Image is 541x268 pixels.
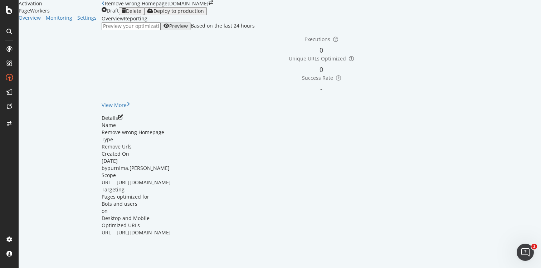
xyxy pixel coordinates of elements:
[102,186,541,193] div: Targeting
[102,114,118,122] div: Details
[102,179,171,186] span: URL = [URL][DOMAIN_NAME]
[161,22,191,30] button: Preview
[153,8,204,14] div: Deploy to production
[102,129,541,136] div: Remove wrong Homepage
[19,14,41,21] a: Overview
[19,7,102,14] div: PageWorkers
[119,7,144,15] button: Delete
[320,46,323,54] span: 0
[102,1,105,6] a: Click to go back
[102,122,541,129] div: Name
[102,157,541,172] div: [DATE]
[102,102,130,109] a: View More
[46,14,72,21] a: Monitoring
[144,7,207,15] button: Deploy to production
[289,55,346,62] span: Unique URLs Optimized
[126,8,141,14] div: Delete
[169,23,188,29] div: Preview
[102,143,132,150] div: neutral label
[102,102,127,109] div: View More
[102,215,541,222] div: Desktop and Mobile
[102,229,171,236] span: URL = [URL][DOMAIN_NAME]
[320,65,323,74] span: 0
[102,136,541,143] div: Type
[77,14,97,21] a: Settings
[191,22,255,30] div: Based on the last 24 hours
[102,172,541,179] div: Scope
[102,15,124,22] div: Overview
[102,143,132,150] span: Remove Urls
[531,244,537,249] span: 1
[304,36,330,43] span: Executions
[124,15,147,22] div: Reporting
[102,193,541,222] div: Pages optimized for on
[107,7,119,15] div: Draft
[102,165,541,172] div: by purnima.[PERSON_NAME]
[102,22,161,30] input: Preview your optimization on a URL
[517,244,534,261] iframe: Intercom live chat
[102,150,541,157] div: Created On
[102,222,541,229] div: Optimized URLs
[302,74,333,81] span: Success Rate
[118,114,123,120] div: pen-to-square
[320,84,322,93] span: -
[102,200,541,208] div: Bots and users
